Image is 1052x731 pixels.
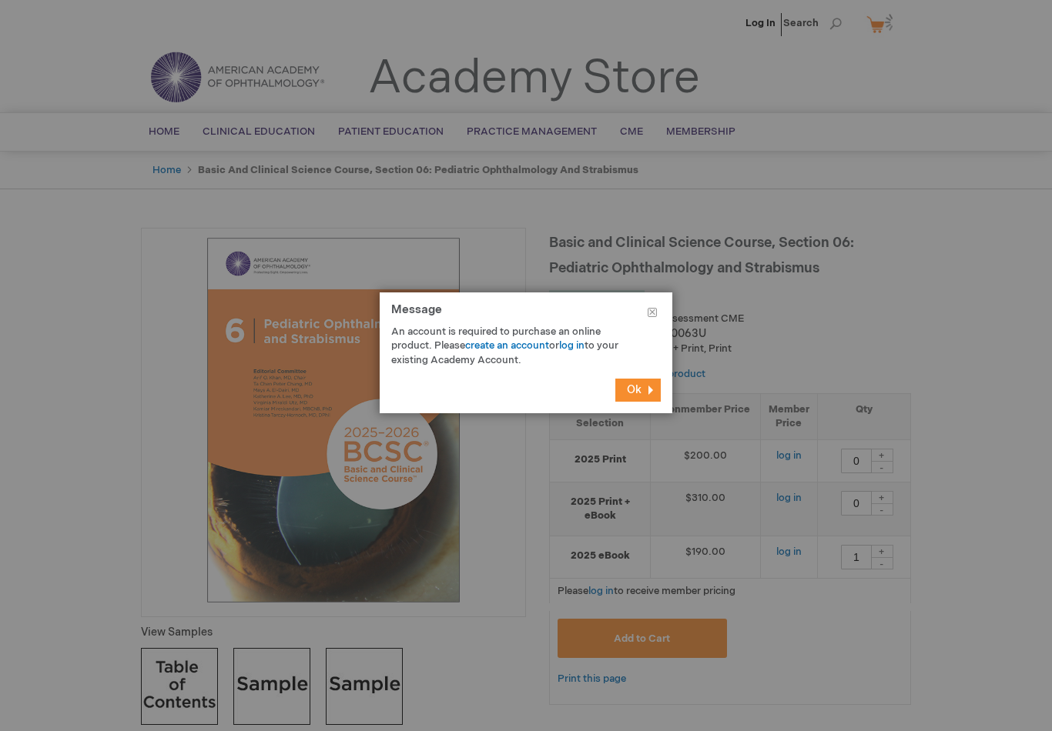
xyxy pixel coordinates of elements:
p: An account is required to purchase an online product. Please or to your existing Academy Account. [391,325,638,368]
span: Ok [627,383,642,396]
a: log in [559,339,585,352]
a: create an account [465,339,549,352]
button: Ok [615,379,661,402]
h1: Message [391,304,661,325]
